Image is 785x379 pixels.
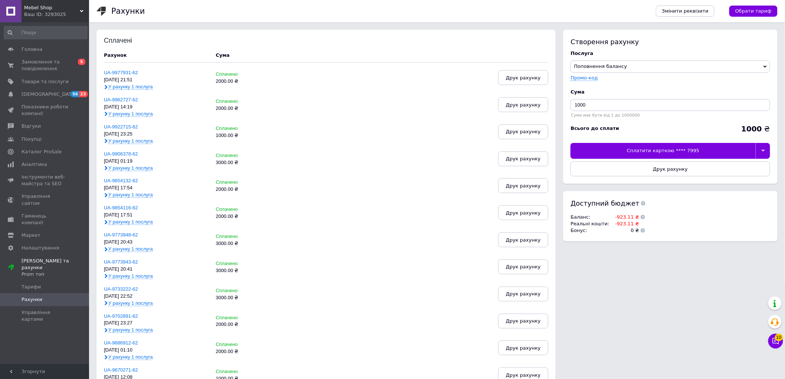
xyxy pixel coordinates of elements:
span: У рахунку 1 послуга [108,111,153,117]
a: UA-9977931-62 [104,70,138,75]
div: Сплачено [216,126,287,131]
a: UA-9702891-62 [104,313,138,319]
td: -923.11 ₴ [611,220,639,227]
span: Друк рахунку [506,372,541,378]
span: Друк рахунку [506,129,541,134]
span: [DEMOGRAPHIC_DATA] [22,91,76,98]
div: [DATE] 14:19 [104,104,208,110]
span: У рахунку 1 послуга [108,246,153,252]
td: -923.11 ₴ [611,214,639,220]
span: Замовлення та повідомлення [22,59,69,72]
a: UA-9733222-62 [104,286,138,292]
span: Налаштування [22,245,59,251]
div: Prom топ [22,271,89,278]
span: У рахунку 1 послуга [108,219,153,225]
span: Відгуки [22,123,41,130]
div: Сума має бути від 1 до 1000000 [571,113,770,118]
div: Сплатити карткою **** 7995 [571,143,756,159]
span: Друк рахунку [506,345,541,351]
div: 3000.00 ₴ [216,241,287,246]
td: Бонус : [571,227,611,234]
div: Сплачено [216,261,287,267]
div: Cума [216,52,230,59]
div: Сплачено [216,180,287,185]
a: UA-9773948-62 [104,232,138,238]
button: Друк рахунку [498,70,549,85]
button: Друк рахунку [498,124,549,139]
span: Товари та послуги [22,78,69,85]
span: Друк рахунку [506,210,541,216]
a: UA-9670271-62 [104,367,138,373]
button: Чат з покупцем10 [768,334,783,349]
button: Друк рахунку [571,161,770,176]
input: Пошук [4,26,88,39]
div: [DATE] 01:10 [104,347,208,353]
span: У рахунку 1 послуга [108,273,153,279]
span: Друк рахунку [506,156,541,161]
div: Сплачено [216,207,287,212]
div: [DATE] 01:19 [104,159,208,164]
span: У рахунку 1 послуга [108,354,153,360]
span: Друк рахунку [506,318,541,324]
div: Сплачено [216,99,287,104]
div: 3000.00 ₴ [216,268,287,274]
div: Сплачено [216,369,287,375]
div: 2000.00 ₴ [216,214,287,219]
span: 5 [78,59,85,65]
span: Поповнення балансу [574,63,627,69]
span: Друк рахунку [506,237,541,243]
div: 1000.00 ₴ [216,133,287,138]
span: У рахунку 1 послуга [108,327,153,333]
span: Інструменти веб-майстра та SEO [22,174,69,187]
div: 2000.00 ₴ [216,187,287,192]
div: [DATE] 23:25 [104,131,208,137]
button: Друк рахунку [498,151,549,166]
div: Послуга [571,50,770,57]
div: Створення рахунку [571,37,770,46]
span: У рахунку 1 послуга [108,165,153,171]
button: Друк рахунку [498,97,549,112]
div: 2000.00 ₴ [216,322,287,327]
div: Сплачено [216,234,287,239]
span: Гаманець компанії [22,213,69,226]
span: У рахунку 1 послуга [108,300,153,306]
span: Аналітика [22,161,47,168]
b: 1000 [741,124,762,133]
a: UA-9962727-62 [104,97,138,102]
div: Сплачено [216,342,287,347]
span: 23 [79,91,88,97]
div: 3000.00 ₴ [216,295,287,301]
button: Друк рахунку [498,287,549,301]
button: Друк рахунку [498,178,549,193]
span: Друк рахунку [506,264,541,269]
label: Промо-код [571,75,598,81]
span: Покупці [22,136,42,143]
button: Друк рахунку [498,232,549,247]
span: Друк рахунку [506,102,541,108]
div: [DATE] 20:41 [104,267,208,272]
div: 2000.00 ₴ [216,79,287,84]
span: [PERSON_NAME] та рахунки [22,258,89,278]
div: 3000.00 ₴ [216,160,287,166]
div: 2000.00 ₴ [216,349,287,355]
button: Друк рахунку [498,340,549,355]
span: Змінити реквізити [662,8,709,14]
a: UA-9773943-62 [104,259,138,265]
h1: Рахунки [111,7,145,16]
div: [DATE] 22:52 [104,294,208,299]
div: [DATE] 21:51 [104,77,208,83]
div: [DATE] 23:27 [104,320,208,326]
a: UA-9854132-62 [104,178,138,183]
span: Каталог ProSale [22,148,62,155]
div: Сплачено [216,72,287,77]
a: UA-9922715-62 [104,124,138,130]
a: UA-9906378-62 [104,151,138,157]
div: Cума [571,89,770,95]
div: Всього до сплати [571,125,619,132]
span: Друк рахунку [653,166,688,172]
div: ₴ [741,125,770,133]
span: 10 [775,334,783,341]
a: UA-9686912-62 [104,340,138,346]
span: Показники роботи компанії [22,104,69,117]
button: Друк рахунку [498,205,549,220]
